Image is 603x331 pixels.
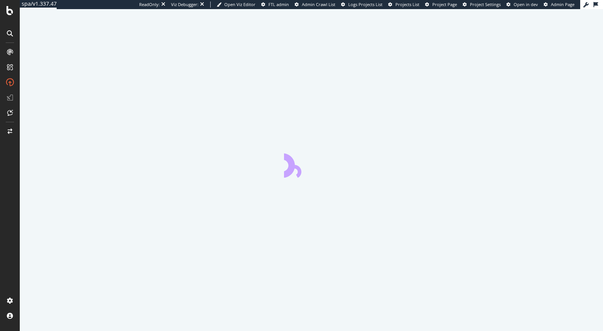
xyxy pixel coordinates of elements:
[284,150,339,178] div: animation
[341,2,382,8] a: Logs Projects List
[348,2,382,7] span: Logs Projects List
[506,2,538,8] a: Open in dev
[224,2,255,7] span: Open Viz Editor
[514,2,538,7] span: Open in dev
[388,2,419,8] a: Projects List
[217,2,255,8] a: Open Viz Editor
[268,2,289,7] span: FTL admin
[425,2,457,8] a: Project Page
[295,2,335,8] a: Admin Crawl List
[463,2,501,8] a: Project Settings
[551,2,574,7] span: Admin Page
[171,2,198,8] div: Viz Debugger:
[302,2,335,7] span: Admin Crawl List
[470,2,501,7] span: Project Settings
[395,2,419,7] span: Projects List
[544,2,574,8] a: Admin Page
[432,2,457,7] span: Project Page
[261,2,289,8] a: FTL admin
[139,2,160,8] div: ReadOnly:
